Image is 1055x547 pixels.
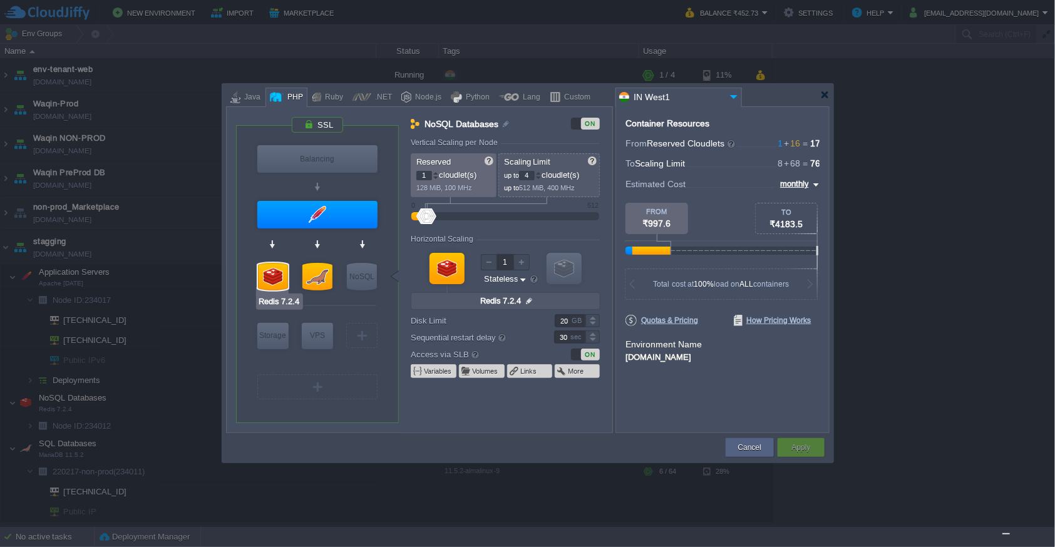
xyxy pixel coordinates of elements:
[625,177,686,191] span: Estimated Cost
[625,339,702,349] label: Environment Name
[560,88,590,107] div: Custom
[625,350,820,362] div: [DOMAIN_NAME]
[570,331,584,343] div: sec
[257,323,289,349] div: Storage Containers
[416,184,472,192] span: 128 MiB, 100 MHz
[581,118,600,130] div: ON
[504,171,519,179] span: up to
[756,208,817,216] div: TO
[778,158,783,168] span: 8
[519,88,540,107] div: Lang
[346,323,378,348] div: Create New Layer
[411,235,476,243] div: Horizontal Scaling
[411,347,538,361] label: Access via SLB
[791,441,810,454] button: Apply
[302,323,333,348] div: VPS
[257,201,378,228] div: Application Servers
[587,202,599,209] div: 512
[257,145,378,173] div: Load Balancer
[783,138,800,148] span: 16
[738,441,761,454] button: Cancel
[321,88,343,107] div: Ruby
[647,138,736,148] span: Reserved Cloudlets
[1002,497,1042,534] iframe: chat widget
[520,366,538,376] button: Links
[416,157,451,166] span: Reserved
[416,167,492,180] p: cloudlet(s)
[778,138,783,148] span: 1
[411,314,538,327] label: Disk Limit
[625,158,635,168] span: To
[240,88,260,107] div: Java
[284,88,303,107] div: PHP
[783,158,800,168] span: 68
[257,145,378,173] div: Balancing
[257,374,378,399] div: Create New Layer
[800,158,810,168] span: =
[625,315,699,326] span: Quotas & Pricing
[783,158,790,168] span: +
[411,88,441,107] div: Node.js
[810,158,820,168] span: 76
[783,138,790,148] span: +
[302,263,332,290] div: SQL Databases
[625,138,647,148] span: From
[625,208,688,215] div: FROM
[462,88,490,107] div: Python
[258,263,288,290] div: NoSQL Databases
[810,138,820,148] span: 17
[581,349,600,360] div: ON
[411,202,415,209] div: 0
[302,323,333,349] div: Elastic VPS
[568,366,585,376] button: More
[572,315,584,327] div: GB
[519,184,575,192] span: 512 MiB, 400 MHz
[371,88,392,107] div: .NET
[643,218,671,228] span: ₹997.6
[504,157,551,166] span: Scaling Limit
[424,366,453,376] button: Variables
[347,263,377,290] div: NoSQL Databases
[504,167,595,180] p: cloudlet(s)
[411,330,538,344] label: Sequential restart delay
[770,219,803,229] span: ₹4183.5
[625,119,709,128] div: Container Resources
[734,315,811,326] span: How Pricing Works
[411,138,501,147] div: Vertical Scaling per Node
[257,323,289,348] div: Storage
[504,184,519,192] span: up to
[635,158,685,168] span: Scaling Limit
[800,138,810,148] span: =
[472,366,499,376] button: Volumes
[347,263,377,290] div: NoSQL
